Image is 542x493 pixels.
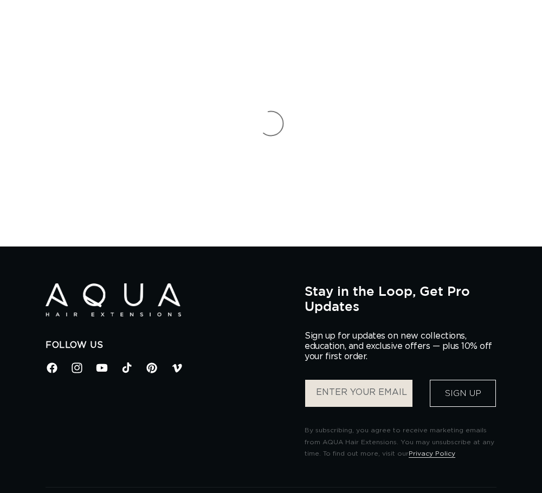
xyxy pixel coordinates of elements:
button: Sign Up [430,380,496,407]
h2: Follow Us [46,340,288,351]
p: Sign up for updates on new collections, education, and exclusive offers — plus 10% off your first... [305,331,496,362]
img: Aqua Hair Extensions [46,283,181,316]
h2: Stay in the Loop, Get Pro Updates [305,283,496,314]
input: ENTER YOUR EMAIL [305,380,412,407]
a: Privacy Policy [409,450,455,457]
p: By subscribing, you agree to receive marketing emails from AQUA Hair Extensions. You may unsubscr... [305,425,496,460]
